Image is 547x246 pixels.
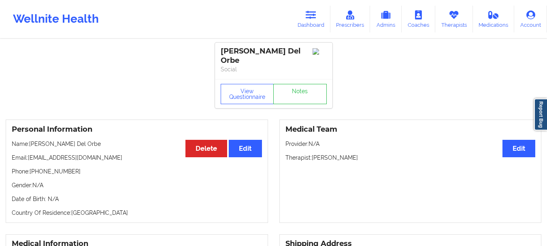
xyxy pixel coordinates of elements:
div: [PERSON_NAME] Del Orbe [221,47,327,65]
button: Edit [229,140,262,157]
p: Date of Birth: N/A [12,195,262,203]
img: Image%2Fplaceholer-image.png [313,48,327,55]
a: Admins [370,6,402,32]
a: Notes [273,84,327,104]
button: Edit [502,140,535,157]
p: Email: [EMAIL_ADDRESS][DOMAIN_NAME] [12,154,262,162]
a: Coaches [402,6,435,32]
p: Gender: N/A [12,181,262,189]
button: Delete [185,140,227,157]
a: Therapists [435,6,473,32]
a: Report Bug [534,98,547,130]
h3: Personal Information [12,125,262,134]
a: Account [514,6,547,32]
p: Provider: N/A [285,140,536,148]
button: View Questionnaire [221,84,274,104]
p: Name: [PERSON_NAME] Del Orbe [12,140,262,148]
a: Medications [473,6,515,32]
h3: Medical Team [285,125,536,134]
p: Country Of Residence: [GEOGRAPHIC_DATA] [12,209,262,217]
a: Dashboard [292,6,330,32]
a: Prescribers [330,6,370,32]
p: Therapist: [PERSON_NAME] [285,154,536,162]
p: Phone: [PHONE_NUMBER] [12,167,262,175]
p: Social [221,65,327,73]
